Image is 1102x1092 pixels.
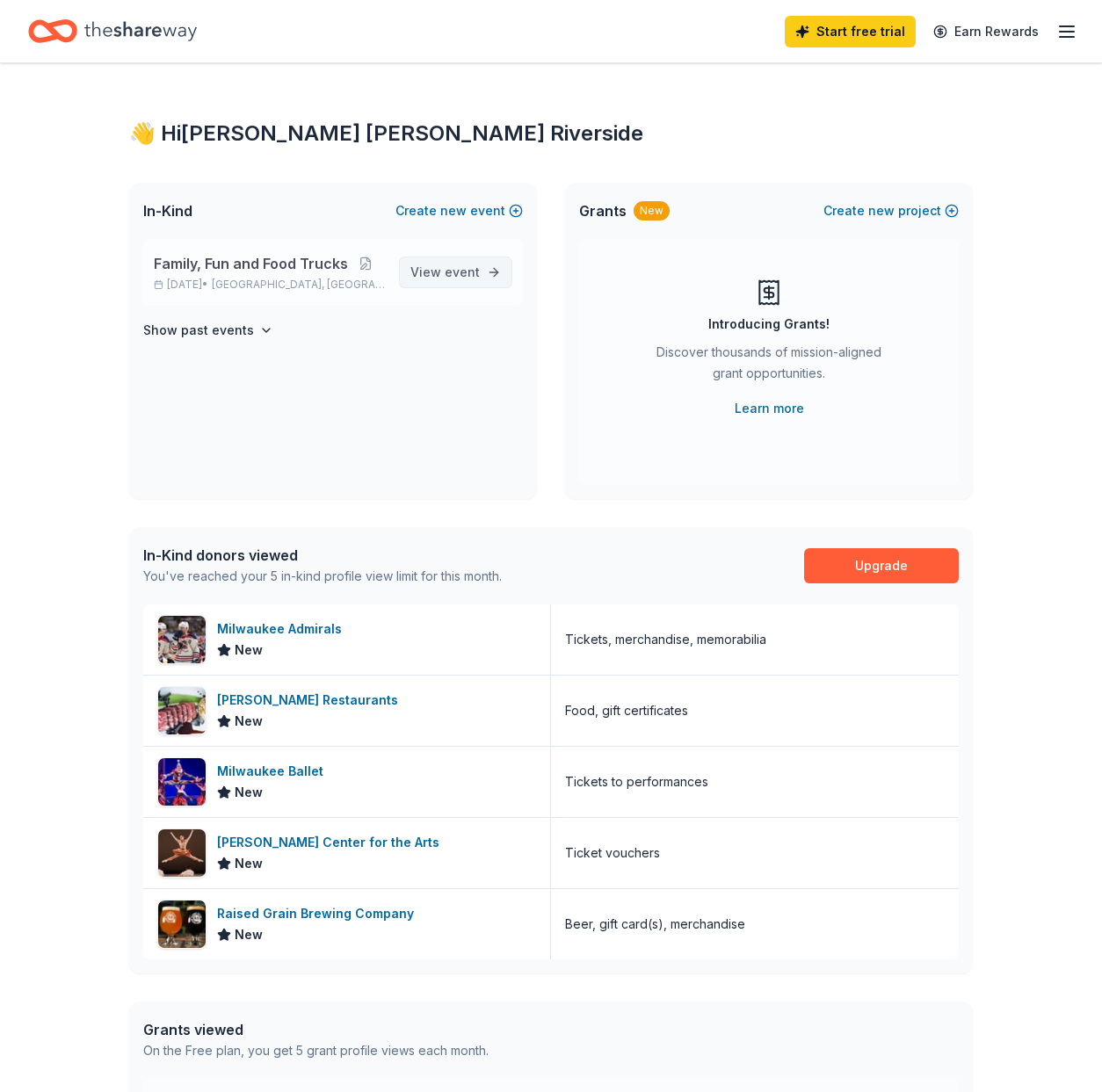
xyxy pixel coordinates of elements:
div: In-Kind donors viewed [143,545,502,566]
span: event [445,264,480,279]
button: Createnewproject [823,200,959,221]
img: Image for Milwaukee Admirals [158,616,206,663]
div: Raised Grain Brewing Company [217,903,421,924]
span: New [235,782,263,803]
span: In-Kind [143,200,192,221]
div: Milwaukee Ballet [217,761,330,782]
span: New [235,640,263,661]
button: Createnewevent [395,200,523,221]
div: 👋 Hi [PERSON_NAME] [PERSON_NAME] Riverside [129,119,973,148]
a: Earn Rewards [923,16,1049,47]
div: Ticket vouchers [565,843,660,864]
span: Family, Fun and Food Trucks [154,253,348,274]
div: Beer, gift card(s), merchandise [565,914,745,935]
div: Introducing Grants! [708,314,830,335]
div: Tickets to performances [565,771,708,792]
span: New [235,924,263,945]
div: Grants viewed [143,1019,489,1040]
div: Food, gift certificates [565,700,688,721]
img: Image for Raised Grain Brewing Company [158,900,206,948]
img: Image for Milwaukee Ballet [158,758,206,806]
span: [GEOGRAPHIC_DATA], [GEOGRAPHIC_DATA] [212,278,385,292]
div: On the Free plan, you get 5 grant profile views each month. [143,1040,489,1061]
div: Discover thousands of mission-aligned grant opportunities. [649,342,888,391]
img: Image for Sharon Lynne Wilson Center for the Arts [158,829,206,877]
div: New [634,201,670,221]
span: new [868,200,895,221]
p: [DATE] • [154,278,385,292]
div: [PERSON_NAME] Restaurants [217,690,405,711]
a: View event [399,257,512,288]
div: You've reached your 5 in-kind profile view limit for this month. [143,566,502,587]
button: Show past events [143,320,273,341]
img: Image for Bartolotta Restaurants [158,687,206,734]
div: Tickets, merchandise, memorabilia [565,629,766,650]
div: [PERSON_NAME] Center for the Arts [217,832,446,853]
a: Home [28,11,197,52]
div: Milwaukee Admirals [217,618,349,640]
span: New [235,711,263,732]
span: View [410,262,480,283]
span: New [235,853,263,874]
a: Upgrade [804,548,959,583]
a: Start free trial [785,16,916,47]
h4: Show past events [143,320,254,341]
span: Grants [579,200,627,221]
span: new [440,200,467,221]
a: Learn more [735,398,804,419]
